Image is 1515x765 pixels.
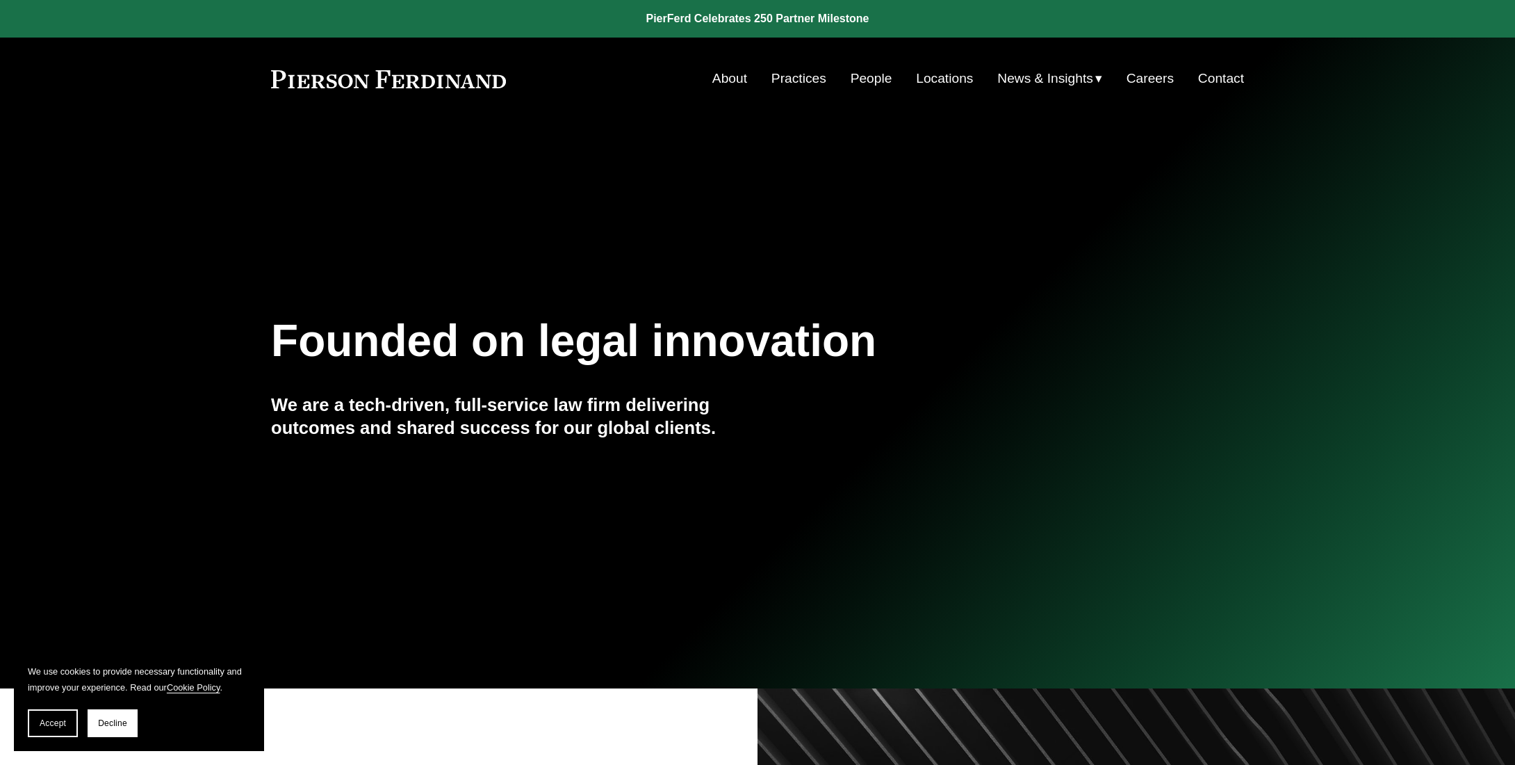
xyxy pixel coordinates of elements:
[167,682,220,693] a: Cookie Policy
[28,709,78,737] button: Accept
[712,65,747,92] a: About
[98,718,127,728] span: Decline
[271,316,1082,367] h1: Founded on legal innovation
[851,65,892,92] a: People
[771,65,826,92] a: Practices
[14,650,264,751] section: Cookie banner
[1198,65,1244,92] a: Contact
[28,663,250,695] p: We use cookies to provide necessary functionality and improve your experience. Read our .
[88,709,138,737] button: Decline
[1127,65,1174,92] a: Careers
[271,394,757,439] h4: We are a tech-driven, full-service law firm delivering outcomes and shared success for our global...
[997,65,1102,92] a: folder dropdown
[40,718,66,728] span: Accept
[916,65,973,92] a: Locations
[997,67,1093,91] span: News & Insights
